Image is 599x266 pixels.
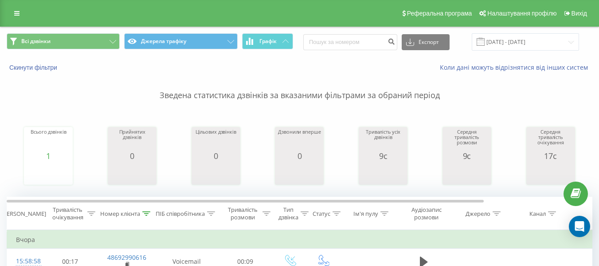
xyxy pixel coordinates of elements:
[225,206,260,221] div: Тривалість розмови
[466,210,490,218] div: Джерело
[31,129,66,151] div: Всього дзвінків
[303,34,397,50] input: Пошук за номером
[402,34,450,50] button: Експорт
[353,210,378,218] div: Ім'я пулу
[407,10,472,17] span: Реферальна програма
[569,216,590,237] div: Open Intercom Messenger
[278,151,321,160] div: 0
[31,151,66,160] div: 1
[572,10,587,17] span: Вихід
[7,72,592,101] p: Зведена статистика дзвінків за вказаними фільтрами за обраний період
[529,151,573,160] div: 17с
[440,63,592,71] a: Коли дані можуть відрізнятися вiд інших систем
[107,253,146,262] a: 48692990616
[1,210,46,218] div: [PERSON_NAME]
[100,210,140,218] div: Номер клієнта
[242,33,293,49] button: Графік
[529,210,546,218] div: Канал
[259,38,277,44] span: Графік
[405,206,448,221] div: Аудіозапис розмови
[278,206,298,221] div: Тип дзвінка
[21,38,51,45] span: Всі дзвінки
[7,64,62,71] button: Скинути фільтри
[110,129,154,151] div: Прийнятих дзвінків
[529,129,573,151] div: Середня тривалість очікування
[445,151,489,160] div: 9с
[110,151,154,160] div: 0
[361,129,405,151] div: Тривалість усіх дзвінків
[487,10,556,17] span: Налаштування профілю
[361,151,405,160] div: 9с
[7,33,120,49] button: Всі дзвінки
[196,151,236,160] div: 0
[445,129,489,151] div: Середня тривалість розмови
[196,129,236,151] div: Цільових дзвінків
[156,210,205,218] div: ПІБ співробітника
[313,210,330,218] div: Статус
[124,33,237,49] button: Джерела трафіку
[278,129,321,151] div: Дзвонили вперше
[50,206,85,221] div: Тривалість очікування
